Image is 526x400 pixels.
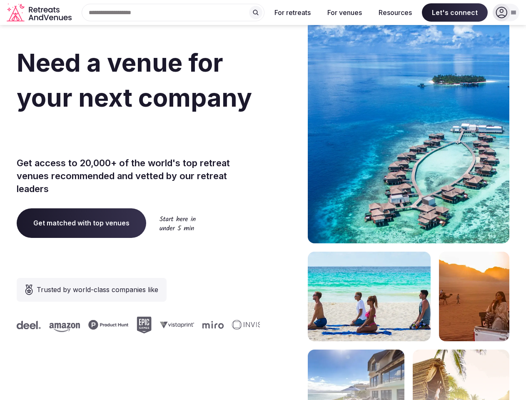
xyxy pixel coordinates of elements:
svg: Miro company logo [201,321,222,329]
button: For venues [321,3,369,22]
img: Start here in under 5 min [160,216,196,230]
img: woman sitting in back of truck with camels [439,252,509,341]
svg: Deel company logo [15,321,39,329]
button: For retreats [268,3,317,22]
svg: Epic Games company logo [135,317,150,333]
svg: Invisible company logo [230,320,276,330]
svg: Vistaprint company logo [158,321,192,328]
img: yoga on tropical beach [308,252,431,341]
a: Get matched with top venues [17,208,146,237]
button: Resources [372,3,419,22]
span: Let's connect [422,3,488,22]
span: Need a venue for your next company [17,47,252,112]
p: Get access to 20,000+ of the world's top retreat venues recommended and vetted by our retreat lea... [17,157,260,195]
a: Visit the homepage [7,3,73,22]
svg: Retreats and Venues company logo [7,3,73,22]
span: Trusted by world-class companies like [37,285,158,295]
